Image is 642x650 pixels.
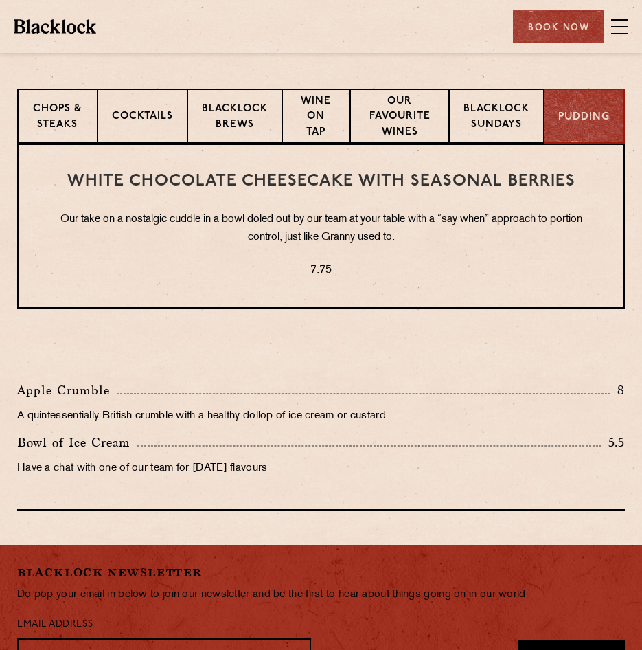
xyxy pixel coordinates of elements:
p: Blacklock Brews [202,102,268,134]
div: Book Now [513,10,604,43]
h3: White Chocolate Cheesecake with Seasonal Berries [46,172,596,190]
p: Our take on a nostalgic cuddle in a bowl doled out by our team at your table with a “say when” ap... [46,211,596,247]
p: A quintessentially British crumble with a healthy dollop of ice cream or custard [17,407,625,426]
img: BL_Textured_Logo-footer-cropped.svg [14,19,96,33]
p: 8 [610,381,625,399]
p: Apple Crumble [17,381,117,400]
p: Pudding [558,110,610,126]
p: Do pop your email in below to join our newsletter and be the first to hear about things going on ... [17,586,625,603]
p: 5.5 [601,434,626,451]
p: Wine on Tap [297,94,336,142]
p: 7.75 [46,262,596,280]
p: Have a chat with one of our team for [DATE] flavours [17,459,625,478]
p: Bowl of Ice Cream [17,433,137,452]
h2: Blacklock Newsletter [17,565,625,580]
p: Our favourite wines [365,94,435,142]
p: Chops & Steaks [32,102,83,134]
label: Email Address [17,617,93,633]
p: Blacklock Sundays [463,102,529,134]
p: Cocktails [112,109,173,126]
